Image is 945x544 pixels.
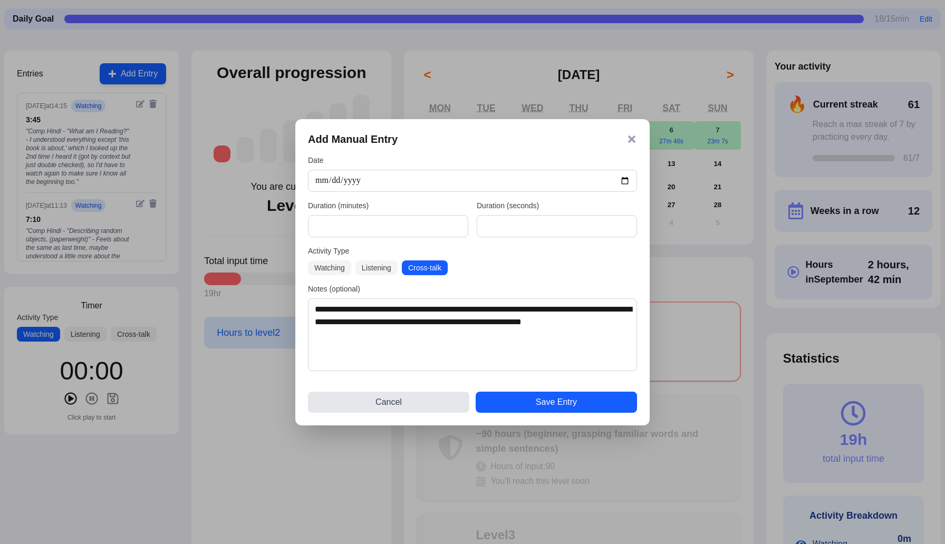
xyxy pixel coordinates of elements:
[476,392,637,413] button: Save Entry
[308,284,637,294] label: Notes (optional)
[402,260,448,275] button: Cross-talk
[308,200,468,211] label: Duration (minutes)
[308,132,398,147] h3: Add Manual Entry
[355,260,398,275] button: Listening
[308,260,351,275] button: Watching
[308,246,637,256] label: Activity Type
[308,392,469,413] button: Cancel
[308,155,637,166] label: Date
[477,200,637,211] label: Duration (seconds)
